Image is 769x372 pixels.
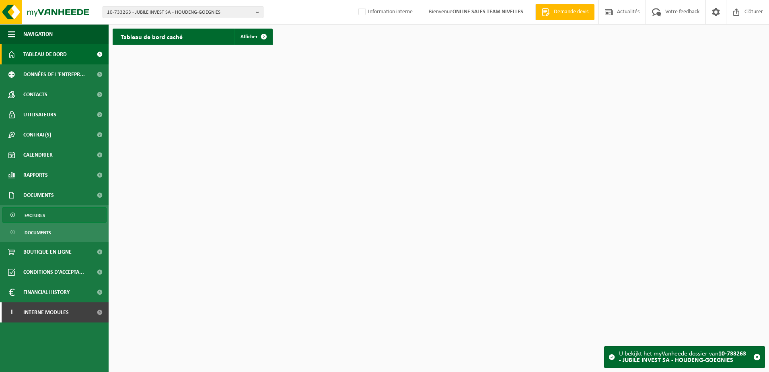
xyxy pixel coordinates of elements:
strong: ONLINE SALES TEAM NIVELLES [452,9,523,15]
span: Contrat(s) [23,125,51,145]
span: Contacts [23,85,47,105]
span: Données de l'entrepr... [23,64,85,85]
a: Afficher [234,29,272,45]
span: Utilisateurs [23,105,56,125]
span: Financial History [23,282,70,302]
label: Information interne [357,6,413,18]
span: Rapports [23,165,48,185]
span: Calendrier [23,145,53,165]
span: Interne modules [23,302,69,322]
a: Documents [2,225,107,240]
a: Factures [2,207,107,223]
span: Navigation [23,24,53,44]
span: Documents [23,185,54,205]
button: 10-733263 - JUBILE INVEST SA - HOUDENG-GOEGNIES [103,6,263,18]
span: 10-733263 - JUBILE INVEST SA - HOUDENG-GOEGNIES [107,6,253,19]
strong: 10-733263 - JUBILE INVEST SA - HOUDENG-GOEGNIES [619,351,746,364]
span: Demande devis [552,8,590,16]
span: Boutique en ligne [23,242,72,262]
h2: Tableau de bord caché [113,29,191,44]
span: I [8,302,15,322]
span: Afficher [241,34,258,39]
span: Tableau de bord [23,44,67,64]
span: Documents [25,225,51,240]
a: Demande devis [535,4,594,20]
div: U bekijkt het myVanheede dossier van [619,347,749,368]
span: Conditions d'accepta... [23,262,84,282]
span: Factures [25,208,45,223]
